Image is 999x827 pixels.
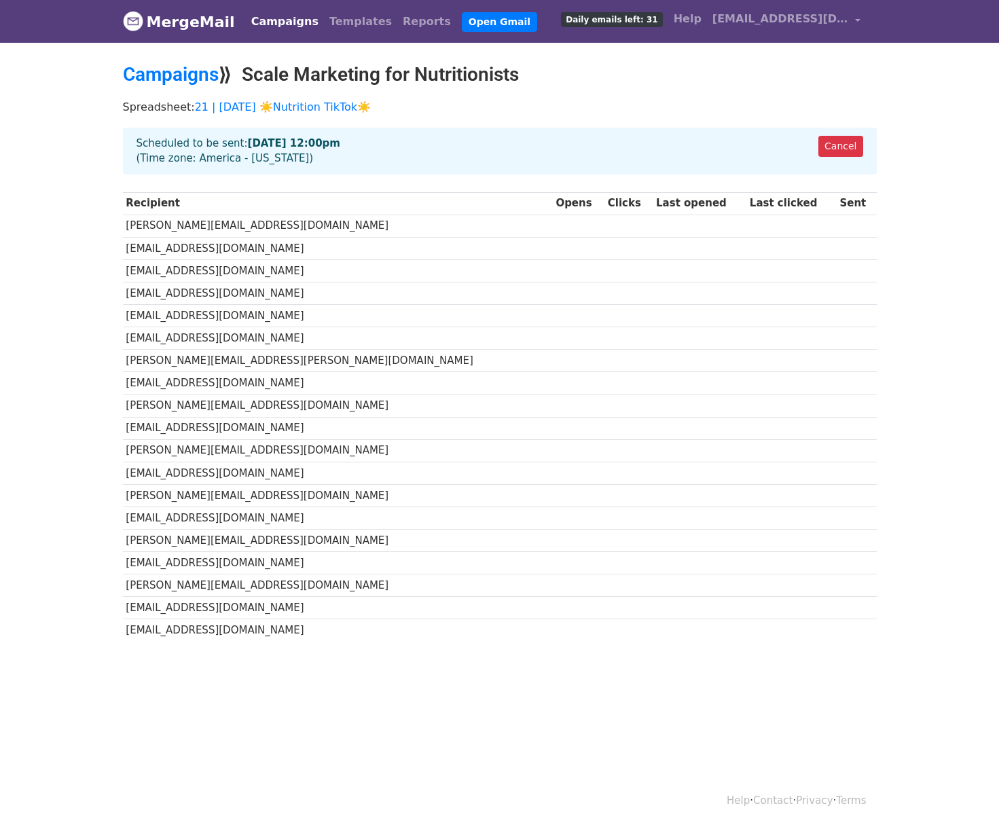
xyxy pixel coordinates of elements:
td: [PERSON_NAME][EMAIL_ADDRESS][DOMAIN_NAME] [123,215,553,237]
a: [EMAIL_ADDRESS][DOMAIN_NAME] [707,5,866,37]
th: Clicks [604,192,653,215]
td: [EMAIL_ADDRESS][DOMAIN_NAME] [123,259,553,282]
th: Opens [553,192,604,215]
td: [EMAIL_ADDRESS][DOMAIN_NAME] [123,417,553,439]
a: MergeMail [123,7,235,36]
th: Last clicked [746,192,837,215]
td: [PERSON_NAME][EMAIL_ADDRESS][DOMAIN_NAME] [123,530,553,552]
td: [PERSON_NAME][EMAIL_ADDRESS][DOMAIN_NAME] [123,394,553,417]
strong: [DATE] 12:00pm [248,137,340,149]
a: Campaigns [123,63,219,86]
a: Open Gmail [462,12,537,32]
a: Help [727,794,750,807]
a: Privacy [796,794,833,807]
th: Recipient [123,192,553,215]
td: [EMAIL_ADDRESS][DOMAIN_NAME] [123,327,553,350]
td: [EMAIL_ADDRESS][DOMAIN_NAME] [123,372,553,394]
span: [EMAIL_ADDRESS][DOMAIN_NAME] [712,11,848,27]
img: MergeMail logo [123,11,143,31]
p: Spreadsheet: [123,100,877,114]
td: [EMAIL_ADDRESS][DOMAIN_NAME] [123,462,553,484]
a: Templates [324,8,397,35]
a: 21 | [DATE] ☀️Nutrition TikTok☀️ [195,100,371,113]
a: Contact [753,794,793,807]
td: [EMAIL_ADDRESS][DOMAIN_NAME] [123,305,553,327]
h2: ⟫ Scale Marketing for Nutritionists [123,63,877,86]
span: Daily emails left: 31 [561,12,662,27]
td: [EMAIL_ADDRESS][DOMAIN_NAME] [123,282,553,304]
th: Last opened [653,192,746,215]
td: [EMAIL_ADDRESS][DOMAIN_NAME] [123,237,553,259]
a: Daily emails left: 31 [556,5,668,33]
th: Sent [837,192,877,215]
td: [EMAIL_ADDRESS][DOMAIN_NAME] [123,552,553,574]
div: Scheduled to be sent: (Time zone: America - [US_STATE]) [123,128,877,174]
td: [EMAIL_ADDRESS][DOMAIN_NAME] [123,507,553,529]
td: [PERSON_NAME][EMAIL_ADDRESS][DOMAIN_NAME] [123,484,553,507]
a: Reports [397,8,456,35]
a: Campaigns [246,8,324,35]
td: [EMAIL_ADDRESS][DOMAIN_NAME] [123,597,553,619]
a: Terms [836,794,866,807]
a: Help [668,5,707,33]
td: [PERSON_NAME][EMAIL_ADDRESS][DOMAIN_NAME] [123,439,553,462]
td: [PERSON_NAME][EMAIL_ADDRESS][PERSON_NAME][DOMAIN_NAME] [123,350,553,372]
td: [PERSON_NAME][EMAIL_ADDRESS][DOMAIN_NAME] [123,574,553,597]
a: Cancel [818,136,862,157]
td: [EMAIL_ADDRESS][DOMAIN_NAME] [123,619,553,642]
